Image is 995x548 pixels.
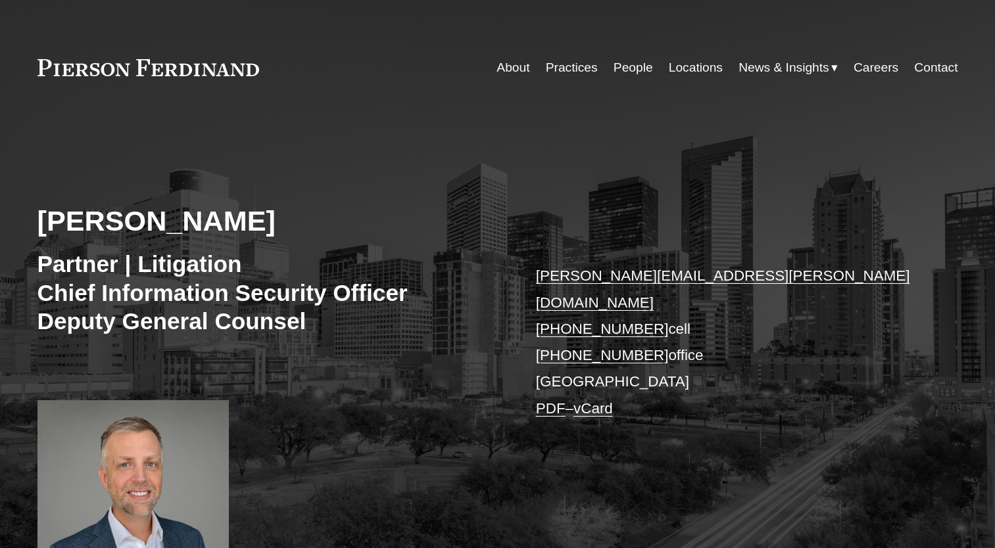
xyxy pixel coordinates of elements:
[536,321,669,337] a: [PHONE_NUMBER]
[614,55,653,80] a: People
[536,347,669,363] a: [PHONE_NUMBER]
[739,55,838,80] a: folder dropdown
[854,55,898,80] a: Careers
[546,55,598,80] a: Practices
[914,55,958,80] a: Contact
[536,400,566,417] a: PDF
[739,57,829,80] span: News & Insights
[497,55,529,80] a: About
[37,204,498,238] h2: [PERSON_NAME]
[573,400,613,417] a: vCard
[669,55,723,80] a: Locations
[37,250,498,336] h3: Partner | Litigation Chief Information Security Officer Deputy General Counsel
[536,263,919,422] p: cell office [GEOGRAPHIC_DATA] –
[536,267,910,310] a: [PERSON_NAME][EMAIL_ADDRESS][PERSON_NAME][DOMAIN_NAME]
